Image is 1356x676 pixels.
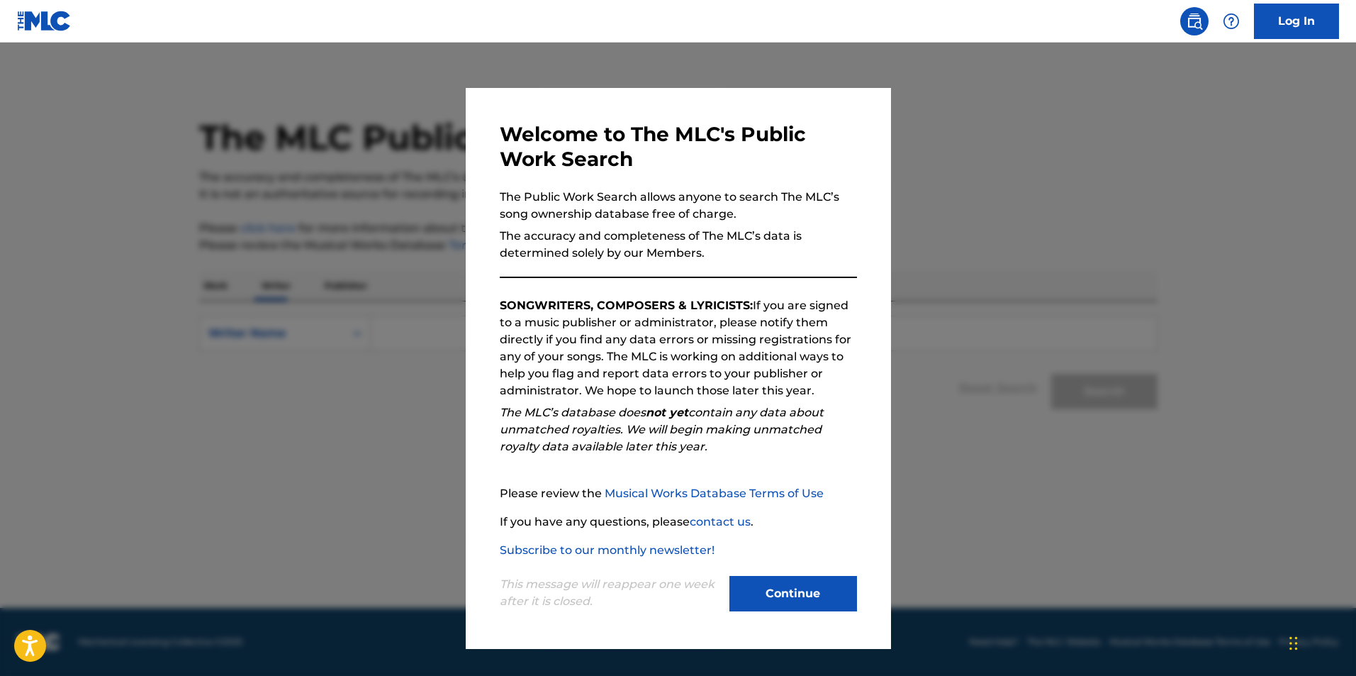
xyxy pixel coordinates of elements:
a: Musical Works Database Terms of Use [605,487,824,500]
p: The Public Work Search allows anyone to search The MLC’s song ownership database free of charge. [500,189,857,223]
img: MLC Logo [17,11,72,31]
iframe: Chat Widget [1285,608,1356,676]
p: If you are signed to a music publisher or administrator, please notify them directly if you find ... [500,297,857,399]
button: Continue [729,576,857,611]
a: Subscribe to our monthly newsletter! [500,543,715,557]
div: Drag [1289,622,1298,665]
p: If you have any questions, please . [500,514,857,531]
div: Help [1217,7,1245,35]
p: This message will reappear one week after it is closed. [500,576,721,610]
img: help [1223,13,1240,30]
em: The MLC’s database does contain any data about unmatched royalties. We will begin making unmatche... [500,406,824,453]
a: Public Search [1180,7,1209,35]
a: Log In [1254,4,1339,39]
h3: Welcome to The MLC's Public Work Search [500,122,857,172]
img: search [1186,13,1203,30]
strong: not yet [646,406,688,419]
p: Please review the [500,485,857,502]
strong: SONGWRITERS, COMPOSERS & LYRICISTS: [500,299,753,312]
a: contact us [690,515,751,528]
p: The accuracy and completeness of The MLC’s data is determined solely by our Members. [500,228,857,262]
